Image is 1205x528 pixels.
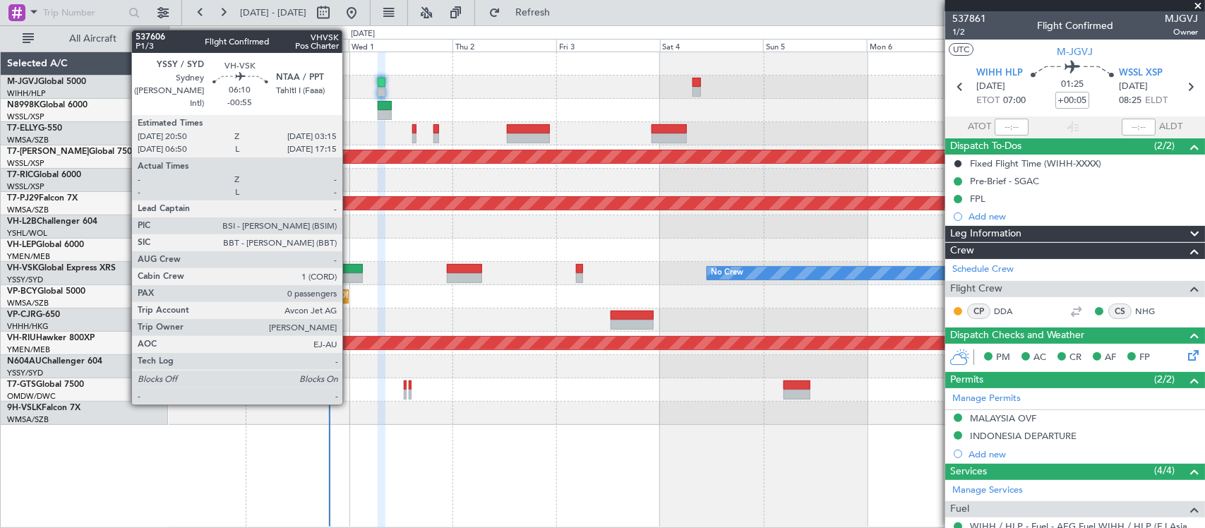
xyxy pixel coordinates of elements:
button: Refresh [482,1,567,24]
div: MALAYSIA OVF [970,412,1036,424]
span: FP [1139,351,1150,365]
span: WSSL XSP [1119,66,1163,80]
span: PM [996,351,1010,365]
span: Owner [1165,26,1198,38]
div: Wed 1 [349,39,452,52]
div: Add new [969,210,1198,222]
a: VHHH/HKG [7,321,49,332]
span: ELDT [1145,94,1168,108]
span: VH-L2B [7,217,37,226]
span: M-JGVJ [1057,44,1093,59]
div: [DATE] [172,28,196,40]
a: T7-GTSGlobal 7500 [7,380,84,389]
div: Thu 2 [452,39,556,52]
span: Leg Information [950,226,1021,242]
a: WMSA/SZB [7,298,49,308]
a: YSSY/SYD [7,368,43,378]
a: T7-[PERSON_NAME]Global 7500 [7,148,137,156]
span: VP-BCY [7,287,37,296]
div: CS [1108,304,1132,319]
a: YSSY/SYD [7,275,43,285]
a: NHG [1135,305,1167,318]
a: YMEN/MEB [7,344,50,355]
a: T7-PJ29Falcon 7X [7,194,78,203]
span: WIHH HLP [976,66,1023,80]
span: Flight Crew [950,281,1002,297]
span: CR [1069,351,1081,365]
span: Services [950,464,987,480]
input: Trip Number [43,2,124,23]
span: 01:25 [1061,78,1084,92]
span: [DATE] [976,80,1005,94]
span: ETOT [976,94,1000,108]
span: AF [1105,351,1116,365]
span: MJGVJ [1165,11,1198,26]
a: WSSL/XSP [7,158,44,169]
a: T7-RICGlobal 6000 [7,171,81,179]
span: Dispatch Checks and Weather [950,328,1084,344]
a: OMDW/DWC [7,391,56,402]
span: M-JGVJ [7,78,38,86]
div: Sat 4 [660,39,764,52]
a: WSSL/XSP [7,181,44,192]
a: 9H-VSLKFalcon 7X [7,404,80,412]
span: 08:25 [1119,94,1141,108]
span: VP-CJR [7,311,36,319]
div: Mon 29 [142,39,246,52]
div: Pre-Brief - SGAC [970,175,1039,187]
span: ATOT [968,120,991,134]
span: 1/2 [952,26,986,38]
div: Sun 5 [763,39,867,52]
button: UTC [949,43,973,56]
span: Permits [950,372,983,388]
span: AC [1033,351,1046,365]
span: [DATE] - [DATE] [240,6,306,19]
div: FPL [970,193,985,205]
span: (2/2) [1154,138,1175,153]
a: WMSA/SZB [7,135,49,145]
span: 537861 [952,11,986,26]
span: Fuel [950,501,969,517]
a: Manage Services [952,484,1023,498]
span: 9H-VSLK [7,404,42,412]
div: [DATE] [351,28,375,40]
div: Tue 30 [245,39,349,52]
span: 07:00 [1003,94,1026,108]
a: VH-RIUHawker 800XP [7,334,95,342]
div: No Crew [711,263,743,284]
span: T7-[PERSON_NAME] [7,148,89,156]
span: VH-VSK [7,264,38,272]
div: Unplanned Maint [GEOGRAPHIC_DATA] (Sultan [PERSON_NAME] [PERSON_NAME] - Subang) [145,286,484,307]
a: M-JGVJGlobal 5000 [7,78,86,86]
div: Fri 3 [556,39,660,52]
span: (4/4) [1154,463,1175,478]
button: All Aircraft [16,28,153,50]
span: Refresh [503,8,563,18]
span: VH-LEP [7,241,36,249]
div: INDONESIA DEPARTURE [970,430,1077,442]
div: Mon 6 [867,39,971,52]
a: YMEN/MEB [7,251,50,262]
a: WSSL/XSP [7,112,44,122]
span: All Aircraft [37,34,149,44]
a: DDA [994,305,1026,318]
div: Fixed Flight Time (WIHH-XXXX) [970,157,1101,169]
span: ALDT [1159,120,1182,134]
span: Dispatch To-Dos [950,138,1021,155]
a: VP-BCYGlobal 5000 [7,287,85,296]
div: Add new [969,448,1198,460]
span: VH-RIU [7,334,36,342]
a: WIHH/HLP [7,88,46,99]
span: Crew [950,243,974,259]
a: VP-CJRG-650 [7,311,60,319]
input: --:-- [995,119,1029,136]
span: T7-GTS [7,380,36,389]
span: (2/2) [1154,372,1175,387]
div: Flight Confirmed [1037,19,1113,34]
span: [DATE] [1119,80,1148,94]
a: VH-VSKGlobal Express XRS [7,264,116,272]
a: WMSA/SZB [7,414,49,425]
a: YSHL/WOL [7,228,47,239]
div: CP [967,304,990,319]
span: N8998K [7,101,40,109]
